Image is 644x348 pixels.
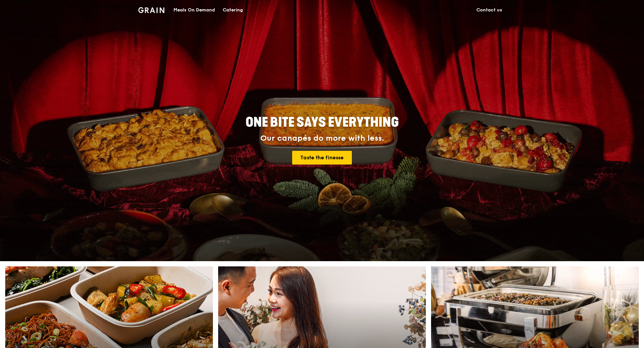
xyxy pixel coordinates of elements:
[472,0,506,20] a: Contact us
[246,115,399,130] span: ONE BITE SAYS EVERYTHING
[223,0,243,20] div: Catering
[173,0,215,20] div: Meals On Demand
[292,151,352,165] a: Taste the finesse
[219,0,247,20] a: Catering
[138,7,165,13] img: Grain
[205,134,440,143] div: Our canapés do more with less.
